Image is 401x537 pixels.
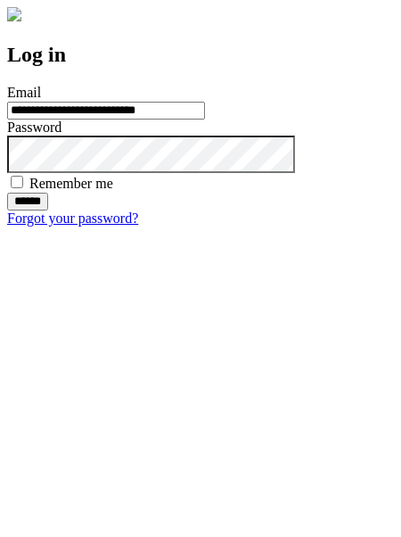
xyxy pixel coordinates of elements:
[29,176,113,191] label: Remember me
[7,120,61,135] label: Password
[7,211,138,226] a: Forgot your password?
[7,85,41,100] label: Email
[7,7,21,21] img: logo-4e3dc11c47720685a147b03b5a06dd966a58ff35d612b21f08c02c0306f2b779.png
[7,43,394,67] h2: Log in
